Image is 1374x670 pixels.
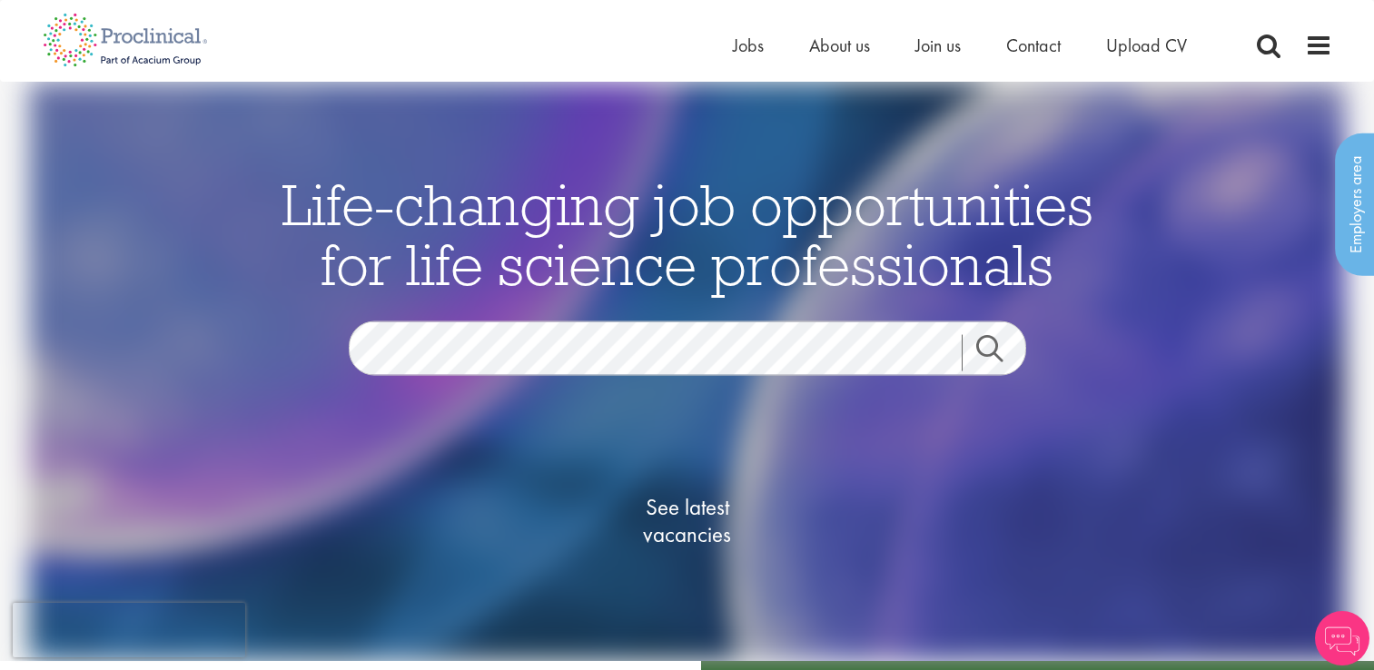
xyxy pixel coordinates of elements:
[809,34,870,57] a: About us
[962,334,1040,370] a: Job search submit button
[1106,34,1187,57] a: Upload CV
[1006,34,1061,57] a: Contact
[1315,611,1369,665] img: Chatbot
[597,420,778,620] a: See latestvacancies
[597,493,778,547] span: See latest vacancies
[282,167,1093,300] span: Life-changing job opportunities for life science professionals
[733,34,764,57] a: Jobs
[915,34,961,57] a: Join us
[29,82,1346,661] img: candidate home
[13,603,245,657] iframe: reCAPTCHA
